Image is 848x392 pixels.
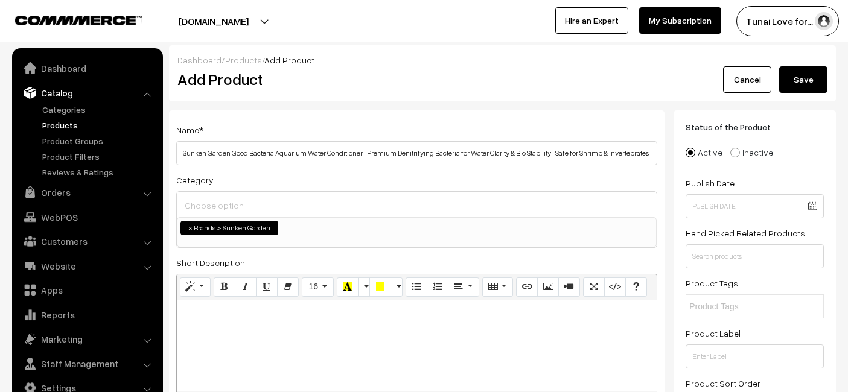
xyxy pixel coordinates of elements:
[15,206,159,228] a: WebPOS
[308,282,318,291] span: 16
[177,55,222,65] a: Dashboard
[264,55,314,65] span: Add Product
[723,66,771,93] a: Cancel
[730,146,773,159] label: Inactive
[39,103,159,116] a: Categories
[736,6,839,36] button: Tunai Love for…
[15,328,159,350] a: Marketing
[686,244,824,268] input: Search products
[583,277,605,297] button: Full Screen
[686,227,805,239] label: Hand Picked Related Products
[427,277,448,297] button: Ordered list (CTRL+SHIFT+NUM8)
[182,197,652,214] input: Choose option
[136,6,291,36] button: [DOMAIN_NAME]
[686,146,722,159] label: Active
[180,277,211,297] button: Style
[516,277,538,297] button: Link (CTRL+K)
[686,277,738,289] label: Product Tags
[686,327,741,340] label: Product Label
[639,7,721,34] a: My Subscription
[604,277,626,297] button: Code View
[302,277,334,297] button: Font Size
[482,277,513,297] button: Table
[337,277,359,297] button: Recent Color
[39,150,159,163] a: Product Filters
[391,277,403,297] button: More Color
[555,7,628,34] a: Hire an Expert
[537,277,559,297] button: Picture
[180,221,278,235] li: Brands > Sunken Garden
[176,174,214,186] label: Category
[686,377,760,390] label: Product Sort Order
[277,277,299,297] button: Remove Font Style (CTRL+\)
[235,277,257,297] button: Italic (CTRL+I)
[358,277,370,297] button: More Color
[15,353,159,375] a: Staff Management
[177,54,827,66] div: / /
[686,177,735,189] label: Publish Date
[39,134,159,147] a: Product Groups
[176,124,203,136] label: Name
[15,82,159,104] a: Catalog
[177,70,660,89] h2: Add Product
[15,279,159,301] a: Apps
[39,119,159,131] a: Products
[39,166,159,179] a: Reviews & Ratings
[686,122,785,132] span: Status of the Product
[689,300,795,313] input: Product Tags
[815,12,833,30] img: user
[15,255,159,277] a: Website
[686,344,824,368] input: Enter Label
[15,12,121,27] a: COMMMERCE
[176,141,657,165] input: Name
[214,277,235,297] button: Bold (CTRL+B)
[188,223,193,233] span: ×
[256,277,278,297] button: Underline (CTRL+U)
[686,194,824,218] input: Publish Date
[369,277,391,297] button: Background Color
[15,304,159,326] a: Reports
[15,182,159,203] a: Orders
[406,277,427,297] button: Unordered list (CTRL+SHIFT+NUM7)
[558,277,580,297] button: Video
[15,16,142,25] img: COMMMERCE
[225,55,262,65] a: Products
[15,230,159,252] a: Customers
[779,66,827,93] button: Save
[625,277,647,297] button: Help
[176,256,245,269] label: Short Description
[448,277,479,297] button: Paragraph
[15,57,159,79] a: Dashboard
